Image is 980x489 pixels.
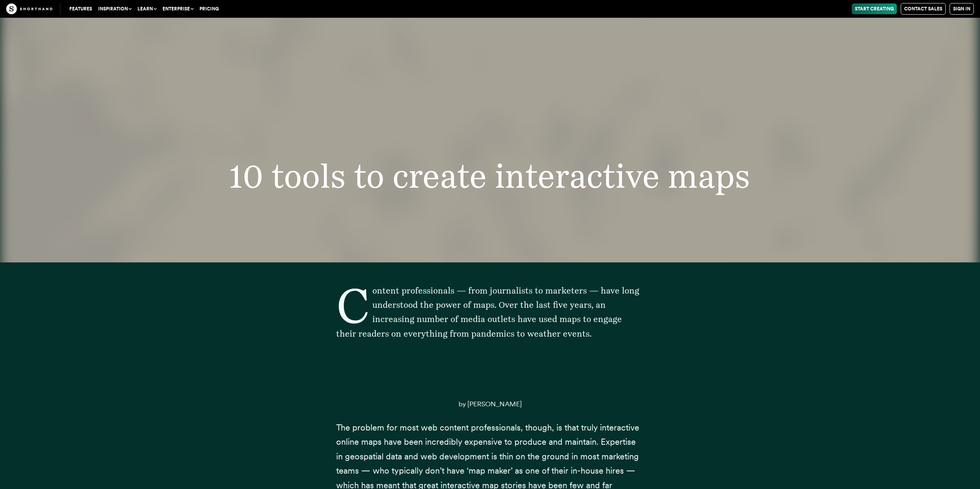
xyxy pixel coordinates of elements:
[336,285,639,339] span: Content professionals — from journalists to marketers — have long understood the power of maps. O...
[901,3,946,15] a: Contact Sales
[6,3,52,14] img: The Craft
[950,3,974,15] a: Sign in
[134,3,159,14] button: Learn
[95,3,134,14] button: Inspiration
[159,3,196,14] button: Enterprise
[66,3,95,14] a: Features
[196,3,222,14] a: Pricing
[852,3,897,14] a: Start Creating
[336,396,644,411] p: by [PERSON_NAME]
[208,160,772,193] h1: 10 tools to create interactive maps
